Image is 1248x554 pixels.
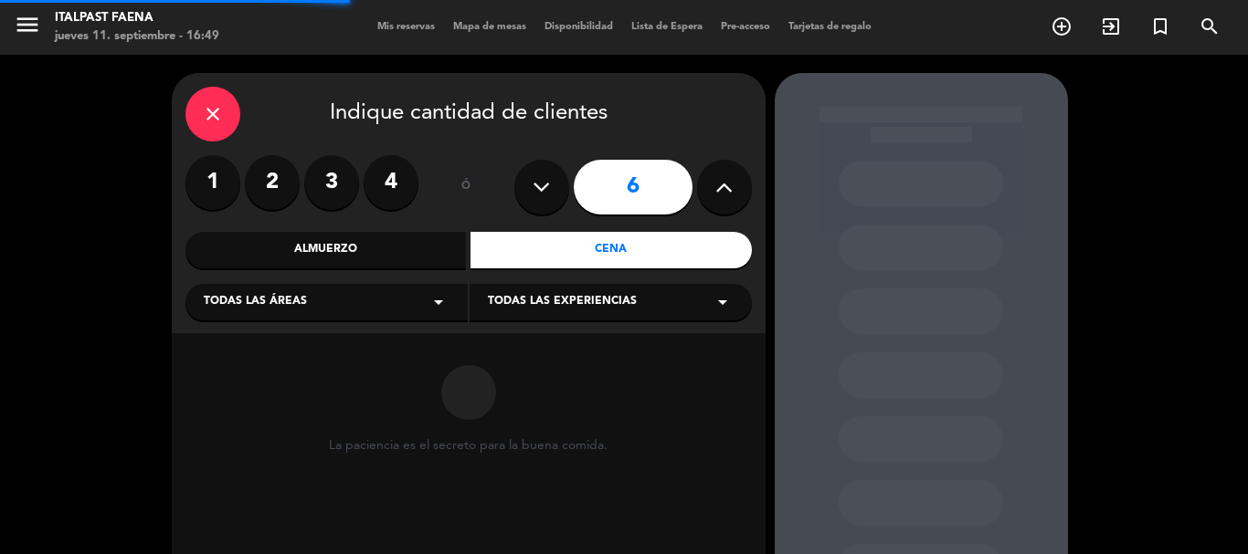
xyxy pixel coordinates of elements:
[329,438,608,454] div: La paciencia es el secreto para la buena comida.
[1100,16,1122,37] i: exit_to_app
[185,87,752,141] div: Indique cantidad de clientes
[55,9,219,27] div: Italpast Faena
[437,155,496,219] div: ó
[471,232,752,268] div: Cena
[202,103,224,125] i: close
[535,22,622,32] span: Disponibilidad
[1051,16,1073,37] i: add_circle_outline
[1199,16,1221,37] i: search
[185,155,240,210] label: 1
[1149,16,1171,37] i: turned_in_not
[245,155,300,210] label: 2
[364,155,418,210] label: 4
[14,11,41,38] i: menu
[55,27,219,46] div: jueves 11. septiembre - 16:49
[368,22,444,32] span: Mis reservas
[304,155,359,210] label: 3
[712,291,734,313] i: arrow_drop_down
[428,291,449,313] i: arrow_drop_down
[779,22,881,32] span: Tarjetas de regalo
[488,293,637,311] span: Todas las experiencias
[622,22,712,32] span: Lista de Espera
[185,232,467,268] div: Almuerzo
[444,22,535,32] span: Mapa de mesas
[204,293,307,311] span: Todas las áreas
[712,22,779,32] span: Pre-acceso
[14,11,41,45] button: menu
